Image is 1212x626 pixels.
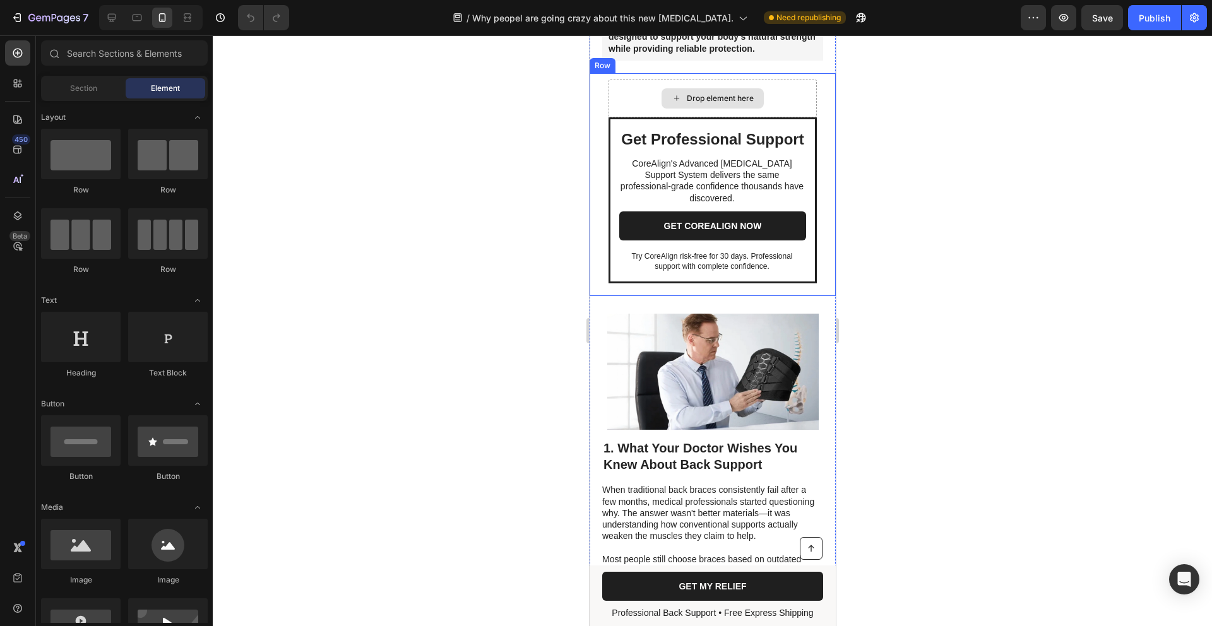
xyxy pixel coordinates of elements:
div: Heading [41,367,121,379]
div: Row [128,264,208,275]
span: Layout [41,112,66,123]
span: / [466,11,470,25]
div: Text Block [128,367,208,379]
span: Media [41,502,63,513]
span: Button [41,398,64,410]
div: Beta [9,231,30,241]
button: Publish [1128,5,1181,30]
span: Toggle open [187,497,208,517]
span: Save [1092,13,1113,23]
div: Publish [1139,11,1170,25]
div: Row [128,184,208,196]
div: Image [41,574,121,586]
p: 7 [83,10,88,25]
button: Save [1081,5,1123,30]
span: Text [41,295,57,306]
button: 7 [5,5,94,30]
span: Element [151,83,180,94]
span: Why peopel are going crazy about this new [MEDICAL_DATA]. [472,11,734,25]
div: Row [41,184,121,196]
input: Search Sections & Elements [41,40,208,66]
span: Toggle open [187,394,208,414]
div: Button [41,471,121,482]
span: Section [70,83,97,94]
div: Row [41,264,121,275]
div: 450 [12,134,30,145]
span: Toggle open [187,107,208,127]
span: Toggle open [187,290,208,310]
div: Open Intercom Messenger [1169,564,1199,594]
div: Undo/Redo [238,5,289,30]
div: Image [128,574,208,586]
span: Need republishing [776,12,841,23]
iframe: Design area [590,35,836,626]
div: Button [128,471,208,482]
